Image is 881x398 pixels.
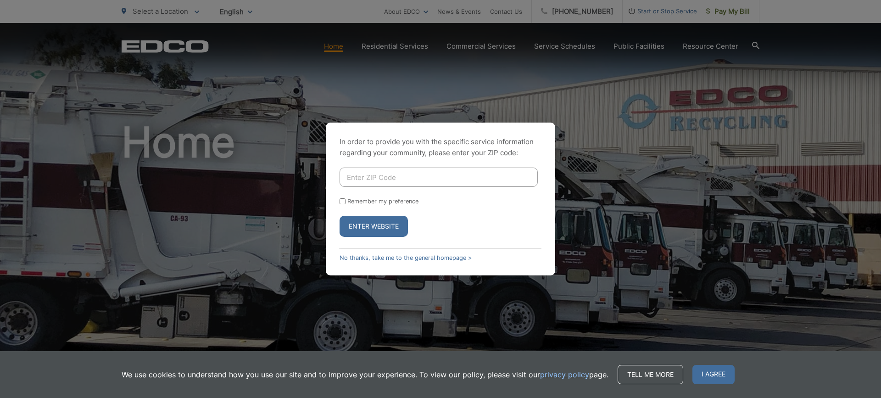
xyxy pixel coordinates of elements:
button: Enter Website [340,216,408,237]
a: No thanks, take me to the general homepage > [340,254,472,261]
span: I agree [692,365,735,384]
input: Enter ZIP Code [340,168,538,187]
label: Remember my preference [347,198,418,205]
a: Tell me more [618,365,683,384]
p: We use cookies to understand how you use our site and to improve your experience. To view our pol... [122,369,608,380]
a: privacy policy [540,369,589,380]
p: In order to provide you with the specific service information regarding your community, please en... [340,136,541,158]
